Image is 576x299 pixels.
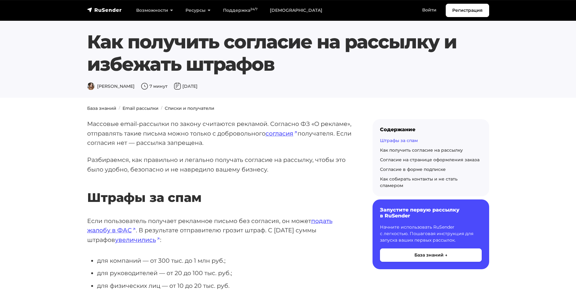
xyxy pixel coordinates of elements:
[141,83,148,90] img: Время чтения
[87,155,353,174] p: Разбираемся, как правильно и легально получать согласие на рассылку, чтобы это было удобно, безоп...
[87,83,135,89] span: [PERSON_NAME]
[179,4,217,17] a: Ресурсы
[250,7,257,11] sup: 24/7
[115,236,160,243] a: увеличились
[380,224,482,243] p: Начните использовать RuSender с легкостью. Пошаговая инструкция для запуска ваших первых рассылок.
[174,83,181,90] img: Дата публикации
[97,256,353,266] li: для компаний — от 300 тыс. до 1 млн руб.;
[380,176,458,188] a: Как собирать контакты и не стать спамером
[97,268,353,278] li: для руководителей — от 20 до 100 тыс. руб.;
[266,130,297,137] a: согласия
[446,4,489,17] a: Регистрация
[416,4,443,16] a: Войти
[373,199,489,269] a: Запустите первую рассылку в RuSender Начните использовать RuSender с легкостью. Пошаговая инструк...
[380,157,480,163] a: Согласие на странице оформления заказа
[87,216,353,245] p: Если пользователь получает рекламное письмо без согласия, он может . В результате отправителю гро...
[123,105,159,111] a: Email рассылки
[83,105,493,112] nav: breadcrumb
[87,105,116,111] a: База знаний
[264,4,328,17] a: [DEMOGRAPHIC_DATA]
[165,105,214,111] a: Списки и получатели
[87,31,489,75] h1: Как получить согласие на рассылку и избежать штрафов
[87,172,353,205] h2: Штрафы за спам
[174,83,198,89] span: [DATE]
[380,248,482,262] button: База знаний →
[380,167,446,172] a: Согласие в форме подписке
[97,281,353,291] li: для физических лиц — от 10 до 20 тыс. руб.
[380,147,463,153] a: Как получить согласие на рассылку
[130,4,179,17] a: Возможности
[380,138,418,143] a: Штрафы за спам
[217,4,264,17] a: Поддержка24/7
[87,7,122,13] img: RuSender
[87,119,353,148] p: Массовые email-рассылки по закону считаются рекламой. Согласно ФЗ «О рекламе», отправлять такие п...
[380,127,482,132] div: Содержание
[141,83,167,89] span: 7 минут
[380,207,482,219] h6: Запустите первую рассылку в RuSender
